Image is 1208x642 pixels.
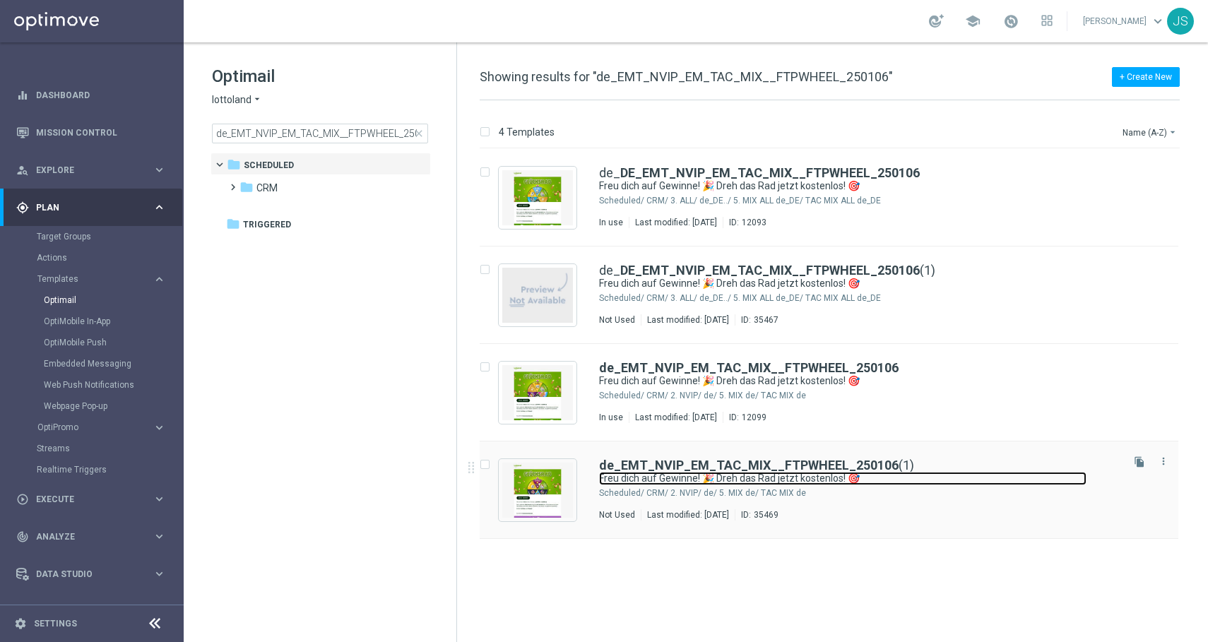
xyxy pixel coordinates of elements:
[599,195,644,206] div: Scheduled/
[36,533,153,541] span: Analyze
[599,509,635,521] div: Not Used
[735,314,778,326] div: ID:
[599,217,623,228] div: In use
[1167,8,1194,35] div: JS
[599,292,644,304] div: Scheduled/
[599,487,644,499] div: Scheduled/
[1167,126,1178,138] i: arrow_drop_down
[34,619,77,628] a: Settings
[16,568,153,581] div: Data Studio
[16,127,167,138] button: Mission Control
[1082,11,1167,32] a: [PERSON_NAME]keyboard_arrow_down
[599,277,1086,290] a: Freu dich auf Gewinne! 🎉 Dreh das Rad jetzt kostenlos! 🎯
[37,443,147,454] a: Streams
[44,311,182,332] div: OptiMobile In-App
[36,76,166,114] a: Dashboard
[44,379,147,391] a: Web Push Notifications
[629,217,723,228] div: Last modified: [DATE]
[466,344,1205,441] div: Press SPACE to select this row.
[37,252,147,263] a: Actions
[723,412,766,423] div: ID:
[16,89,29,102] i: equalizer
[256,182,278,194] span: CRM
[153,201,166,214] i: keyboard_arrow_right
[153,163,166,177] i: keyboard_arrow_right
[36,203,153,212] span: Plan
[44,374,182,396] div: Web Push Notifications
[227,157,241,172] i: folder
[16,493,153,506] div: Execute
[36,495,153,504] span: Execute
[502,268,573,323] img: noPreview.jpg
[599,314,635,326] div: Not Used
[16,493,29,506] i: play_circle_outline
[502,365,573,420] img: 12099.jpeg
[599,374,1119,388] div: Freu dich auf Gewinne! 🎉 Dreh das Rad jetzt kostenlos! 🎯
[37,231,147,242] a: Target Groups
[14,617,27,630] i: settings
[1130,453,1149,471] button: file_copy
[641,314,735,326] div: Last modified: [DATE]
[1158,456,1169,467] i: more_vert
[212,93,263,107] button: lottoland arrow_drop_down
[499,126,555,138] p: 4 Templates
[735,509,778,521] div: ID:
[723,217,766,228] div: ID:
[599,459,914,472] a: de_EMT_NVIP_EM_TAC_MIX__FTPWHEEL_250106(1)
[599,179,1119,193] div: Freu dich auf Gewinne! 🎉 Dreh das Rad jetzt kostenlos! 🎯
[599,374,1086,388] a: Freu dich auf Gewinne! 🎉 Dreh das Rad jetzt kostenlos! 🎯
[1112,67,1180,87] button: + Create New
[742,412,766,423] div: 12099
[754,509,778,521] div: 35469
[44,316,147,327] a: OptiMobile In-App
[153,492,166,506] i: keyboard_arrow_right
[44,353,182,374] div: Embedded Messaging
[466,149,1205,246] div: Press SPACE to select this row.
[44,295,147,306] a: Optimail
[37,273,167,285] div: Templates keyboard_arrow_right
[1134,456,1145,468] i: file_copy
[502,463,573,518] img: 35469.jpeg
[212,65,428,88] h1: Optimail
[965,13,981,29] span: school
[599,277,1119,290] div: Freu dich auf Gewinne! 🎉 Dreh das Rad jetzt kostenlos! 🎯
[16,530,153,543] div: Analyze
[16,531,167,542] div: track_changes Analyze keyboard_arrow_right
[599,458,899,472] b: de_EMT_NVIP_EM_TAC_MIX__FTPWHEEL_250106
[16,164,29,177] i: person_search
[641,509,735,521] div: Last modified: [DATE]
[153,530,166,543] i: keyboard_arrow_right
[16,569,167,580] button: Data Studio keyboard_arrow_right
[599,179,1086,193] a: Freu dich auf Gewinne! 🎉 Dreh das Rad jetzt kostenlos! 🎯
[646,390,1119,401] div: Scheduled/CRM/2. NVIP/de/5. MIX de/TAC MIX de
[413,128,425,139] span: close
[37,422,167,433] button: OptiPromo keyboard_arrow_right
[153,273,166,286] i: keyboard_arrow_right
[599,472,1086,485] a: Freu dich auf Gewinne! 🎉 Dreh das Rad jetzt kostenlos! 🎯
[16,90,167,101] button: equalizer Dashboard
[1121,124,1180,141] button: Name (A-Z)arrow_drop_down
[599,264,935,277] a: de_DE_EMT_NVIP_EM_TAC_MIX__FTPWHEEL_250106(1)
[153,421,166,434] i: keyboard_arrow_right
[16,165,167,176] button: person_search Explore keyboard_arrow_right
[36,570,153,578] span: Data Studio
[37,438,182,459] div: Streams
[251,93,263,107] i: arrow_drop_down
[599,412,623,423] div: In use
[16,494,167,505] button: play_circle_outline Execute keyboard_arrow_right
[1156,453,1171,470] button: more_vert
[1150,13,1166,29] span: keyboard_arrow_down
[212,93,251,107] span: lottoland
[44,400,147,412] a: Webpage Pop-up
[243,218,291,231] span: Triggered
[480,69,893,84] span: Showing results for "de_EMT_NVIP_EM_TAC_MIX__FTPWHEEL_250106"
[466,441,1205,539] div: Press SPACE to select this row.
[620,165,920,180] b: DE_EMT_NVIP_EM_TAC_MIX__FTPWHEEL_250106
[239,180,254,194] i: folder
[629,412,723,423] div: Last modified: [DATE]
[44,337,147,348] a: OptiMobile Push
